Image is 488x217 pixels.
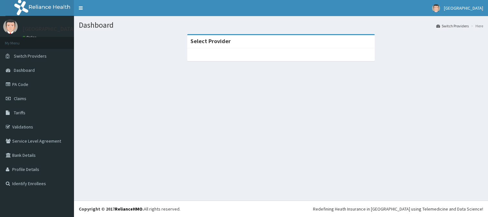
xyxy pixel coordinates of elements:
[14,53,47,59] span: Switch Providers
[14,67,35,73] span: Dashboard
[74,201,488,217] footer: All rights reserved.
[444,5,483,11] span: [GEOGRAPHIC_DATA]
[469,23,483,29] li: Here
[79,206,144,212] strong: Copyright © 2017 .
[79,21,483,29] h1: Dashboard
[190,37,231,45] strong: Select Provider
[23,35,38,40] a: Online
[14,96,26,101] span: Claims
[23,26,76,32] p: [GEOGRAPHIC_DATA]
[3,19,18,34] img: User Image
[115,206,143,212] a: RelianceHMO
[14,110,25,116] span: Tariffs
[432,4,440,12] img: User Image
[313,206,483,212] div: Redefining Heath Insurance in [GEOGRAPHIC_DATA] using Telemedicine and Data Science!
[436,23,469,29] a: Switch Providers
